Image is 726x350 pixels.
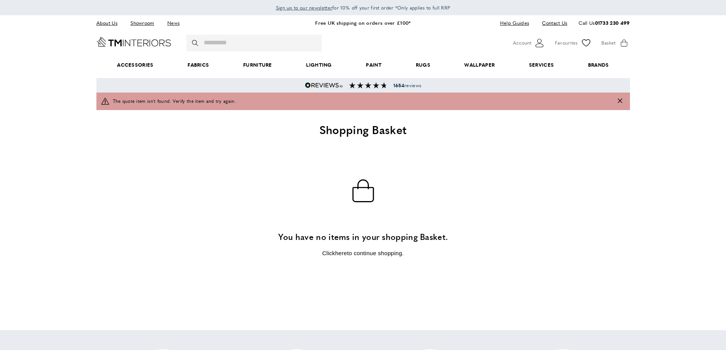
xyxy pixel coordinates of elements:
[618,97,622,105] button: Close message
[226,53,289,77] a: Furniture
[96,37,171,47] a: Go to Home page
[555,37,592,49] a: Favourites
[211,231,516,243] h3: You have no items in your shopping Basket.
[276,4,333,11] a: Sign up to our newsletter
[513,37,545,49] button: Customer Account
[513,39,531,47] span: Account
[125,18,160,28] a: Showroom
[335,250,347,256] a: here
[447,53,512,77] a: Wallpaper
[393,82,404,89] strong: 1654
[96,18,123,28] a: About Us
[315,19,410,26] a: Free UK shipping on orders over £100*
[289,53,349,77] a: Lighting
[305,82,343,88] img: Reviews.io 5 stars
[349,53,399,77] a: Paint
[571,53,626,77] a: Brands
[192,35,200,51] button: Search
[399,53,447,77] a: Rugs
[349,82,387,88] img: Reviews section
[211,249,516,258] p: Click to continue shopping.
[113,97,236,105] span: The quote item isn't found. Verify the item and try again.
[393,82,421,88] span: reviews
[512,53,571,77] a: Services
[100,53,170,77] span: Accessories
[319,121,407,137] span: Shopping Basket
[555,39,578,47] span: Favourites
[595,19,630,26] a: 01733 230 499
[536,18,567,28] a: Contact Us
[276,4,450,11] span: for 10% off your first order *Only applies to full RRP
[170,53,226,77] a: Fabrics
[494,18,535,28] a: Help Guides
[162,18,185,28] a: News
[579,19,630,27] p: Call Us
